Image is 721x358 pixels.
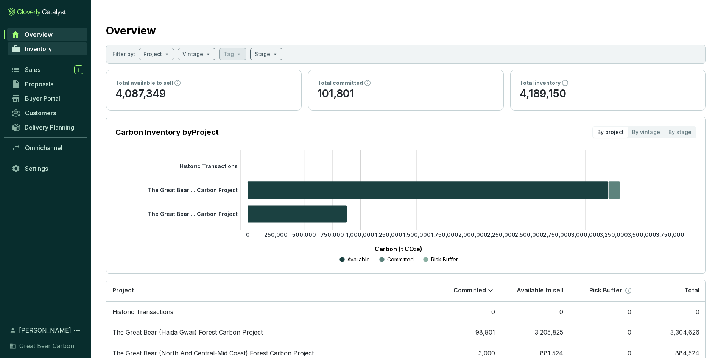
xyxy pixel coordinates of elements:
[664,127,696,138] div: By stage
[7,28,87,41] a: Overview
[106,302,433,322] td: Historic Transactions
[458,231,487,238] tspan: 2,000,000
[453,286,486,295] p: Committed
[592,126,696,138] div: segmented control
[593,127,628,138] div: By project
[318,87,494,101] p: 101,801
[8,63,87,76] a: Sales
[8,92,87,105] a: Buyer Portal
[25,31,53,38] span: Overview
[520,79,561,87] p: Total inventory
[637,280,705,302] th: Total
[25,165,48,172] span: Settings
[318,79,363,87] p: Total committed
[224,50,234,58] p: Tag
[246,231,250,238] tspan: 0
[25,144,62,152] span: Omnichannel
[8,78,87,91] a: Proposals
[25,109,56,117] span: Customers
[106,280,433,302] th: Project
[180,163,238,169] tspan: Historic Transactions
[501,302,569,322] td: 0
[25,124,74,131] span: Delivery Planning
[569,302,637,322] td: 0
[515,231,543,238] tspan: 2,500,000
[127,244,670,253] p: Carbon (t CO₂e)
[543,231,572,238] tspan: 2,750,000
[106,322,433,343] td: The Great Bear (Haida Gwaii) Forest Carbon Project
[600,231,628,238] tspan: 3,250,000
[656,231,684,238] tspan: 3,750,000
[431,231,458,238] tspan: 1,750,000
[637,302,705,322] td: 0
[501,322,569,343] td: 3,205,825
[106,23,156,39] h2: Overview
[115,79,173,87] p: Total available to sell
[148,211,238,217] tspan: The Great Bear ... Carbon Project
[19,341,74,350] span: Great Bear Carbon
[8,141,87,154] a: Omnichannel
[589,286,622,295] p: Risk Buffer
[115,127,219,138] p: Carbon Inventory by Project
[112,50,135,58] p: Filter by:
[8,121,87,133] a: Delivery Planning
[569,322,637,343] td: 0
[387,256,414,263] p: Committed
[431,256,458,263] p: Risk Buffer
[264,231,288,238] tspan: 250,000
[25,95,60,102] span: Buyer Portal
[321,231,344,238] tspan: 750,000
[292,231,316,238] tspan: 500,000
[347,256,370,263] p: Available
[8,106,87,119] a: Customers
[346,231,374,238] tspan: 1,000,000
[148,187,238,193] tspan: The Great Bear ... Carbon Project
[8,42,87,55] a: Inventory
[433,302,501,322] td: 0
[8,162,87,175] a: Settings
[628,231,656,238] tspan: 3,500,000
[520,87,696,101] p: 4,189,150
[19,326,71,335] span: [PERSON_NAME]
[571,231,600,238] tspan: 3,000,000
[25,80,53,88] span: Proposals
[501,280,569,302] th: Available to sell
[375,231,402,238] tspan: 1,250,000
[487,231,515,238] tspan: 2,250,000
[25,45,52,53] span: Inventory
[25,66,40,73] span: Sales
[403,231,431,238] tspan: 1,500,000
[628,127,664,138] div: By vintage
[433,322,501,343] td: 98,801
[115,87,292,101] p: 4,087,349
[637,322,705,343] td: 3,304,626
